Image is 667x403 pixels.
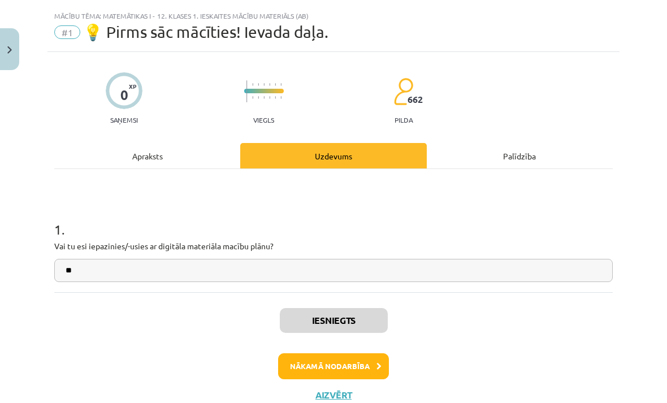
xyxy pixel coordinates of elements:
img: icon-short-line-57e1e144782c952c97e751825c79c345078a6d821885a25fce030b3d8c18986b.svg [258,96,259,99]
div: 0 [120,87,128,103]
span: 662 [408,94,423,105]
img: icon-short-line-57e1e144782c952c97e751825c79c345078a6d821885a25fce030b3d8c18986b.svg [252,83,253,86]
img: icon-short-line-57e1e144782c952c97e751825c79c345078a6d821885a25fce030b3d8c18986b.svg [269,83,270,86]
button: Aizvērt [312,389,355,401]
p: Vai tu esi iepazinies/-usies ar digitāla materiāla macību plānu? [54,240,613,252]
span: XP [129,83,136,89]
img: icon-short-line-57e1e144782c952c97e751825c79c345078a6d821885a25fce030b3d8c18986b.svg [263,96,265,99]
p: Saņemsi [106,116,142,124]
h1: 1 . [54,202,613,237]
div: Palīdzība [427,143,613,168]
button: Nākamā nodarbība [278,353,389,379]
p: pilda [395,116,413,124]
img: icon-short-line-57e1e144782c952c97e751825c79c345078a6d821885a25fce030b3d8c18986b.svg [263,83,265,86]
p: Viegls [253,116,274,124]
img: icon-short-line-57e1e144782c952c97e751825c79c345078a6d821885a25fce030b3d8c18986b.svg [252,96,253,99]
span: 💡 Pirms sāc mācīties! Ievada daļa. [83,23,328,41]
img: icon-short-line-57e1e144782c952c97e751825c79c345078a6d821885a25fce030b3d8c18986b.svg [275,96,276,99]
div: Uzdevums [240,143,426,168]
img: icon-short-line-57e1e144782c952c97e751825c79c345078a6d821885a25fce030b3d8c18986b.svg [269,96,270,99]
img: icon-long-line-d9ea69661e0d244f92f715978eff75569469978d946b2353a9bb055b3ed8787d.svg [246,80,248,102]
button: Iesniegts [280,308,388,333]
img: icon-short-line-57e1e144782c952c97e751825c79c345078a6d821885a25fce030b3d8c18986b.svg [275,83,276,86]
div: Apraksts [54,143,240,168]
div: Mācību tēma: Matemātikas i - 12. klases 1. ieskaites mācību materiāls (ab) [54,12,613,20]
img: icon-close-lesson-0947bae3869378f0d4975bcd49f059093ad1ed9edebbc8119c70593378902aed.svg [7,46,12,54]
img: icon-short-line-57e1e144782c952c97e751825c79c345078a6d821885a25fce030b3d8c18986b.svg [280,96,281,99]
img: icon-short-line-57e1e144782c952c97e751825c79c345078a6d821885a25fce030b3d8c18986b.svg [280,83,281,86]
span: #1 [54,25,80,39]
img: icon-short-line-57e1e144782c952c97e751825c79c345078a6d821885a25fce030b3d8c18986b.svg [258,83,259,86]
img: students-c634bb4e5e11cddfef0936a35e636f08e4e9abd3cc4e673bd6f9a4125e45ecb1.svg [393,77,413,106]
